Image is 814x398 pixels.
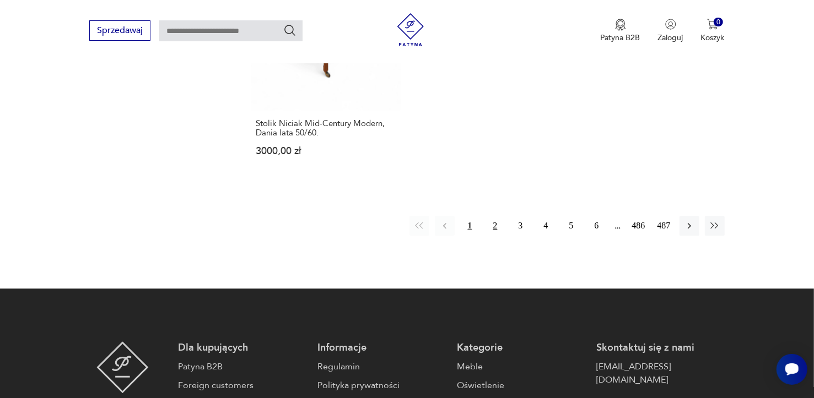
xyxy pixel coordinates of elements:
[658,19,683,43] button: Zaloguj
[707,19,718,30] img: Ikona koszyka
[615,19,626,31] img: Ikona medalu
[536,216,556,236] button: 4
[317,360,446,373] a: Regulamin
[601,19,640,43] button: Patyna B2B
[658,32,683,43] p: Zaloguj
[701,19,725,43] button: 0Koszyk
[596,360,725,386] a: [EMAIL_ADDRESS][DOMAIN_NAME]
[777,354,807,385] iframe: Smartsupp widget button
[714,18,723,27] div: 0
[89,20,150,41] button: Sprzedawaj
[601,19,640,43] a: Ikona medaluPatyna B2B
[701,32,725,43] p: Koszyk
[629,216,649,236] button: 486
[256,119,396,138] h3: Stolik Niciak Mid-Century Modern, Dania lata 50/60.
[511,216,531,236] button: 3
[394,13,427,46] img: Patyna - sklep z meblami i dekoracjami vintage
[460,216,480,236] button: 1
[256,146,396,156] p: 3000,00 zł
[178,360,306,373] a: Patyna B2B
[457,360,585,373] a: Meble
[178,341,306,355] p: Dla kupujących
[654,216,674,236] button: 487
[596,341,725,355] p: Skontaktuj się z nami
[601,32,640,43] p: Patyna B2B
[562,216,581,236] button: 5
[178,379,306,392] a: Foreign customers
[486,216,505,236] button: 2
[457,341,585,355] p: Kategorie
[587,216,607,236] button: 6
[665,19,676,30] img: Ikonka użytkownika
[317,379,446,392] a: Polityka prywatności
[89,28,150,35] a: Sprzedawaj
[283,24,297,37] button: Szukaj
[317,341,446,355] p: Informacje
[96,341,149,393] img: Patyna - sklep z meblami i dekoracjami vintage
[457,379,585,392] a: Oświetlenie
